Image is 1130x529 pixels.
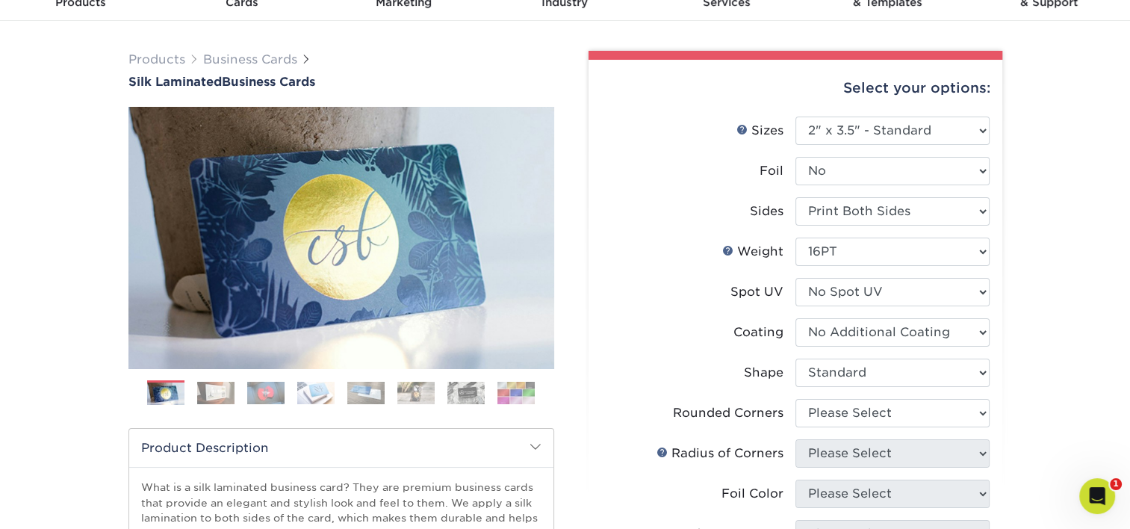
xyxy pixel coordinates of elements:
div: Rounded Corners [673,404,783,422]
img: Business Cards 04 [297,382,335,404]
img: Silk Laminated 01 [128,25,554,451]
img: Business Cards 02 [197,382,235,404]
a: Business Cards [203,52,297,66]
div: Shape [744,364,783,382]
span: 1 [1110,478,1122,490]
iframe: Intercom live chat [1079,478,1115,514]
h2: Product Description [129,429,553,467]
a: Silk LaminatedBusiness Cards [128,75,554,89]
img: Business Cards 08 [497,382,535,404]
div: Sizes [736,122,783,140]
div: Radius of Corners [656,445,783,463]
img: Business Cards 03 [247,382,285,404]
img: Business Cards 05 [347,382,385,404]
img: Business Cards 07 [447,382,485,404]
div: Sides [750,202,783,220]
div: Weight [722,243,783,261]
img: Business Cards 01 [147,375,184,412]
a: Products [128,52,185,66]
span: Silk Laminated [128,75,222,89]
div: Foil [760,162,783,180]
h1: Business Cards [128,75,554,89]
div: Coating [733,324,783,341]
div: Foil Color [721,485,783,503]
img: Business Cards 06 [397,382,435,404]
div: Spot UV [730,283,783,301]
div: Select your options: [600,60,990,117]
